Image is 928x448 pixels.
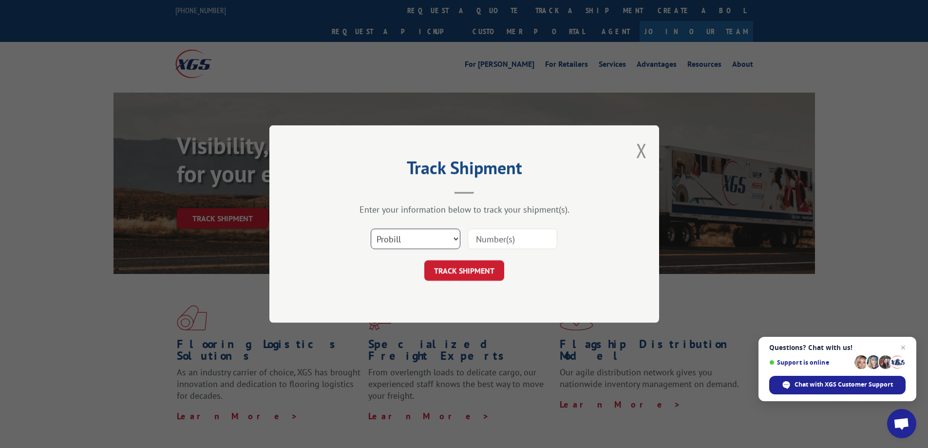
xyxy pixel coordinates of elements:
div: Open chat [887,409,916,438]
input: Number(s) [468,229,557,249]
div: Enter your information below to track your shipment(s). [318,204,610,215]
button: Close modal [636,137,647,163]
div: Chat with XGS Customer Support [769,376,906,394]
span: Questions? Chat with us! [769,344,906,351]
span: Close chat [897,342,909,353]
button: TRACK SHIPMENT [424,260,504,281]
h2: Track Shipment [318,161,610,179]
span: Chat with XGS Customer Support [795,380,893,389]
span: Support is online [769,359,851,366]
